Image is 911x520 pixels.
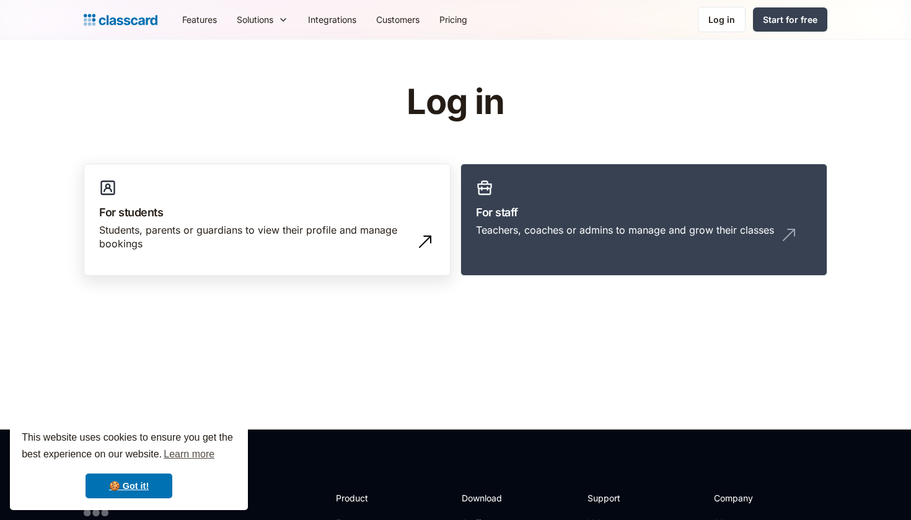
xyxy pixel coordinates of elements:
[763,13,817,26] div: Start for free
[366,6,429,33] a: Customers
[336,491,402,505] h2: Product
[84,164,451,276] a: For studentsStudents, parents or guardians to view their profile and manage bookings
[714,491,796,505] h2: Company
[429,6,477,33] a: Pricing
[259,83,653,121] h1: Log in
[99,223,410,251] div: Students, parents or guardians to view their profile and manage bookings
[588,491,638,505] h2: Support
[22,430,236,464] span: This website uses cookies to ensure you get the best experience on our website.
[462,491,513,505] h2: Download
[10,418,248,510] div: cookieconsent
[698,7,746,32] a: Log in
[84,11,157,29] a: home
[476,223,774,237] div: Teachers, coaches or admins to manage and grow their classes
[172,6,227,33] a: Features
[476,204,812,221] h3: For staff
[227,6,298,33] div: Solutions
[298,6,366,33] a: Integrations
[99,204,435,221] h3: For students
[86,474,172,498] a: dismiss cookie message
[460,164,827,276] a: For staffTeachers, coaches or admins to manage and grow their classes
[753,7,827,32] a: Start for free
[708,13,735,26] div: Log in
[237,13,273,26] div: Solutions
[162,445,216,464] a: learn more about cookies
